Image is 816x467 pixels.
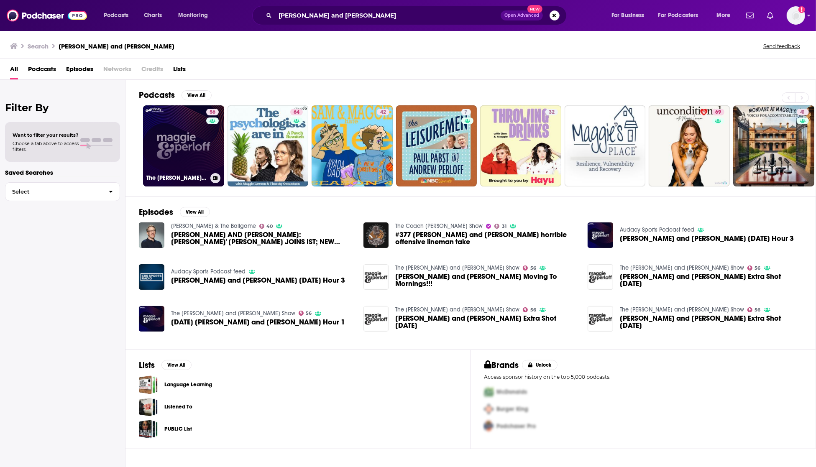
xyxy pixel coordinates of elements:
img: Maggie and Perloff 01-19-22 Hour 3 [139,264,164,290]
a: ListsView All [139,360,192,370]
a: Maggie and Perloff Extra Shot 06-12-23 [620,315,802,329]
span: Lists [173,62,186,79]
span: McDonalds [497,388,527,396]
a: MAGGIE AND PERLOFF: ANDREW 'MCLOVIN' PERLOFF JOINS IST; NEW MORNING SHOW DEBUTS ON KTIK [171,231,353,245]
a: Maggie and Perloff Moving To Mornings!!! [395,273,578,287]
a: The Maggie and Perloff Show [395,306,519,313]
a: #377 Maggie and Perloff horrible offensive lineman take [395,231,578,245]
span: 56 [210,108,215,117]
span: More [716,10,731,21]
a: 40 [259,224,273,229]
span: 7 [465,108,468,117]
a: Maggie and Perloff Extra Shot 05-30-23 [395,315,578,329]
a: 56 [523,265,536,271]
a: All [10,62,18,79]
a: Episodes [66,62,93,79]
a: 69 [712,109,724,115]
a: The Maggie and Perloff Show [171,310,295,317]
button: open menu [653,9,711,22]
a: Language Learning [139,375,158,394]
h2: Filter By [5,102,120,114]
span: 56 [755,266,761,270]
button: Show profile menu [787,6,805,25]
a: The Maggie and Perloff Show [395,264,519,271]
span: Charts [144,10,162,21]
a: 56 [299,311,312,316]
svg: Add a profile image [798,6,805,13]
button: open menu [98,9,139,22]
button: View All [182,90,212,100]
span: [PERSON_NAME] and [PERSON_NAME] Extra Shot [DATE] [620,273,802,287]
span: [PERSON_NAME] and [PERSON_NAME] Moving To Mornings!!! [395,273,578,287]
span: For Podcasters [658,10,698,21]
img: Maggie and Perloff Extra Shot 06-12-23 [588,306,613,332]
a: 64 [228,105,309,186]
h2: Brands [484,360,519,370]
span: Logged in as ereardon [787,6,805,25]
a: Show notifications dropdown [764,8,777,23]
span: 32 [549,108,555,117]
a: 41 [733,105,814,186]
a: 42 [312,105,393,186]
a: 56 [206,109,219,115]
span: [PERSON_NAME] AND [PERSON_NAME]: [PERSON_NAME]' [PERSON_NAME] JOINS IST; NEW MORNING SHOW DEBUTS ... [171,231,353,245]
a: Listened To [139,398,158,416]
a: 56 [523,307,536,312]
img: 2-24-25 Maggie and Perloff Hour 1 [139,306,164,332]
img: #377 Maggie and Perloff horrible offensive lineman take [363,222,389,248]
img: Maggie and Perloff Extra Shot 08-01-23 [588,264,613,290]
span: PUBLIC List [139,420,158,439]
h2: Episodes [139,207,173,217]
button: open menu [711,9,741,22]
a: 31 [494,224,506,229]
span: 40 [266,225,273,228]
a: Maggie and Perloff 06-03-22 Hour 3 [620,235,794,242]
h2: Lists [139,360,155,370]
div: Search podcasts, credits, & more... [260,6,575,25]
button: View All [161,360,192,370]
span: New [527,5,542,13]
a: Listened To [164,402,192,411]
a: Charts [138,9,167,22]
img: Maggie and Perloff Extra Shot 05-30-23 [363,306,389,332]
span: 42 [380,108,386,117]
a: PodcastsView All [139,90,212,100]
span: Want to filter your results? [13,132,79,138]
img: Podchaser - Follow, Share and Rate Podcasts [7,8,87,23]
a: The Maggie and Perloff Show [620,264,744,271]
a: 69 [649,105,730,186]
a: Maggie and Perloff Extra Shot 08-01-23 [620,273,802,287]
span: Networks [103,62,131,79]
span: [PERSON_NAME] and [PERSON_NAME] [DATE] Hour 3 [171,277,345,284]
img: User Profile [787,6,805,25]
span: Podcasts [104,10,128,21]
a: Audacy Sports Podcast feed [171,268,246,275]
img: MAGGIE AND PERLOFF: ANDREW 'MCLOVIN' PERLOFF JOINS IST; NEW MORNING SHOW DEBUTS ON KTIK [139,222,164,248]
h3: [PERSON_NAME] and [PERSON_NAME] [59,42,174,50]
a: 56 [747,307,761,312]
a: 7 [461,109,471,115]
a: Maggie and Perloff 01-19-22 Hour 3 [171,277,345,284]
img: Third Pro Logo [481,418,497,435]
a: 2-24-25 Maggie and Perloff Hour 1 [171,319,345,326]
a: 42 [377,109,389,115]
a: 7 [396,105,477,186]
span: 64 [294,108,299,117]
button: open menu [172,9,219,22]
a: 41 [797,109,809,115]
span: 31 [502,225,506,228]
a: Prater & The Ballgame [171,222,256,230]
span: [PERSON_NAME] and [PERSON_NAME] [DATE] Hour 3 [620,235,794,242]
a: Maggie and Perloff 06-03-22 Hour 3 [588,222,613,248]
a: EpisodesView All [139,207,210,217]
span: Select [5,189,102,194]
h2: Podcasts [139,90,175,100]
